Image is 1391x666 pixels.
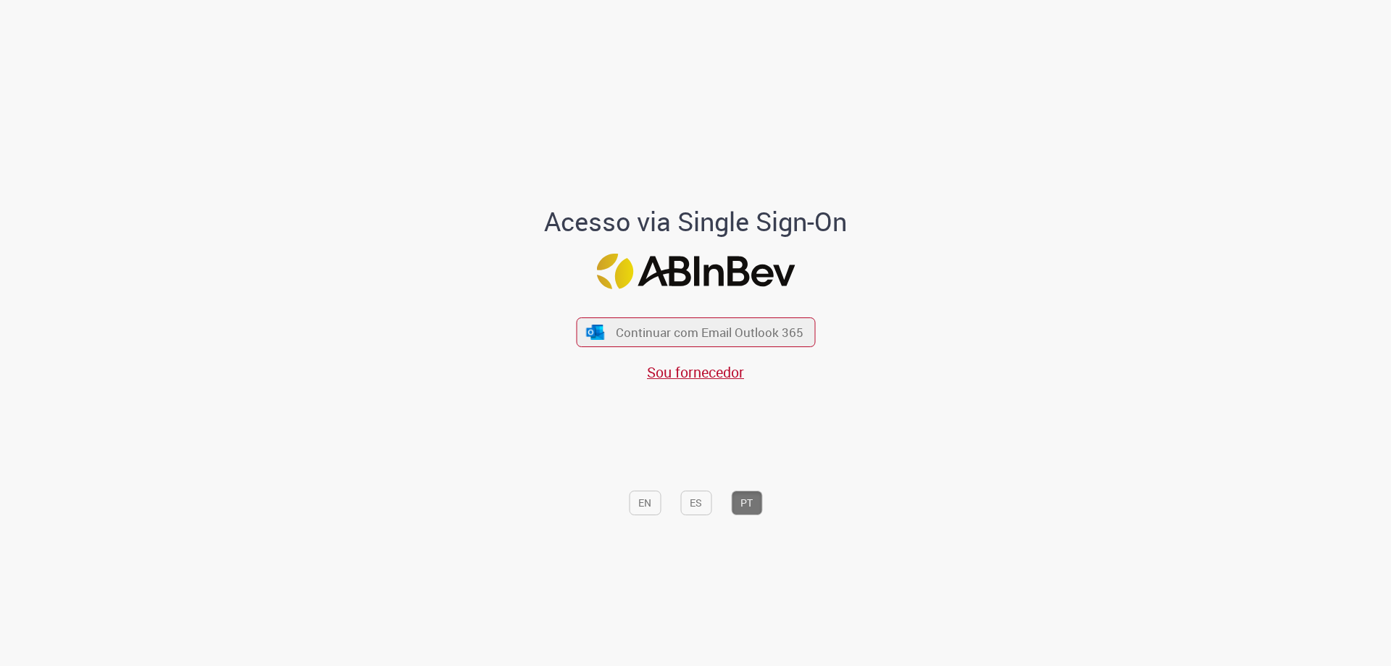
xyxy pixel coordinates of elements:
button: ícone Azure/Microsoft 360 Continuar com Email Outlook 365 [576,317,815,347]
img: Logo ABInBev [596,254,795,289]
button: ES [680,491,711,515]
h1: Acesso via Single Sign-On [495,207,897,236]
button: PT [731,491,762,515]
a: Sou fornecedor [647,362,744,382]
button: EN [629,491,661,515]
span: Continuar com Email Outlook 365 [616,324,803,341]
img: ícone Azure/Microsoft 360 [585,325,606,340]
